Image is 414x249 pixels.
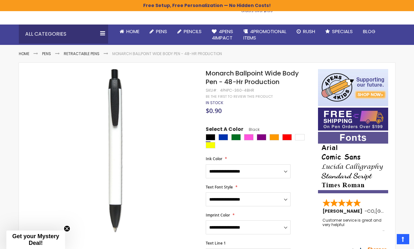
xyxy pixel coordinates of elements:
[156,28,167,35] span: Pens
[172,25,207,39] a: Pencils
[367,208,374,214] span: CO
[332,28,353,35] span: Specials
[257,134,266,140] div: Purple
[320,25,358,39] a: Specials
[270,134,279,140] div: Orange
[397,234,409,244] a: Top
[363,28,375,35] span: Blog
[207,25,238,45] a: 4Pens4impact
[206,100,223,105] span: In stock
[206,100,223,105] div: Availability
[292,25,320,39] a: Rush
[238,25,292,45] a: 4PROMOTIONALITEMS
[206,184,233,190] span: Text Font Style
[206,212,230,218] span: Imprint Color
[318,132,388,193] img: font-personalization-examples
[206,134,215,140] div: Black
[243,28,286,41] span: 4PROMOTIONAL ITEMS
[231,134,241,140] div: Green
[64,51,100,56] a: Retractable Pens
[212,28,233,41] span: 4Pens 4impact
[64,225,70,232] button: Close teaser
[126,28,139,35] span: Home
[322,208,365,214] span: [PERSON_NAME]
[206,240,226,246] span: Text Line 1
[206,126,243,134] span: Select A Color
[243,127,260,132] span: Black
[244,134,254,140] div: Pink
[206,69,299,86] span: Monarch Ballpoint Wide Body Pen - 48-Hr Production
[19,25,108,44] div: All Categories
[322,218,384,232] div: Customer service is great and very helpful
[206,142,215,148] div: Yellow
[32,68,197,234] img: image_4__1_1_1_1.jpg
[184,28,202,35] span: Pencils
[295,134,305,140] div: White
[112,51,222,56] li: Monarch Ballpoint Wide Body Pen - 48-Hr Production
[144,25,172,39] a: Pens
[218,134,228,140] div: Blue
[358,25,381,39] a: Blog
[206,94,273,99] a: Be the first to review this product
[206,106,222,115] span: $0.90
[303,28,315,35] span: Rush
[19,51,29,56] a: Home
[6,231,65,249] div: Get your Mystery Deal!Close teaser
[318,69,388,106] img: 4pens 4 kids
[42,51,51,56] a: Pens
[115,25,144,39] a: Home
[206,88,218,93] strong: SKU
[318,108,388,131] img: Free shipping on orders over $199
[282,134,292,140] div: Red
[220,88,254,93] div: 4PHPC-360-48HR
[12,233,59,246] span: Get your Mystery Deal!
[206,156,222,161] span: Ink Color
